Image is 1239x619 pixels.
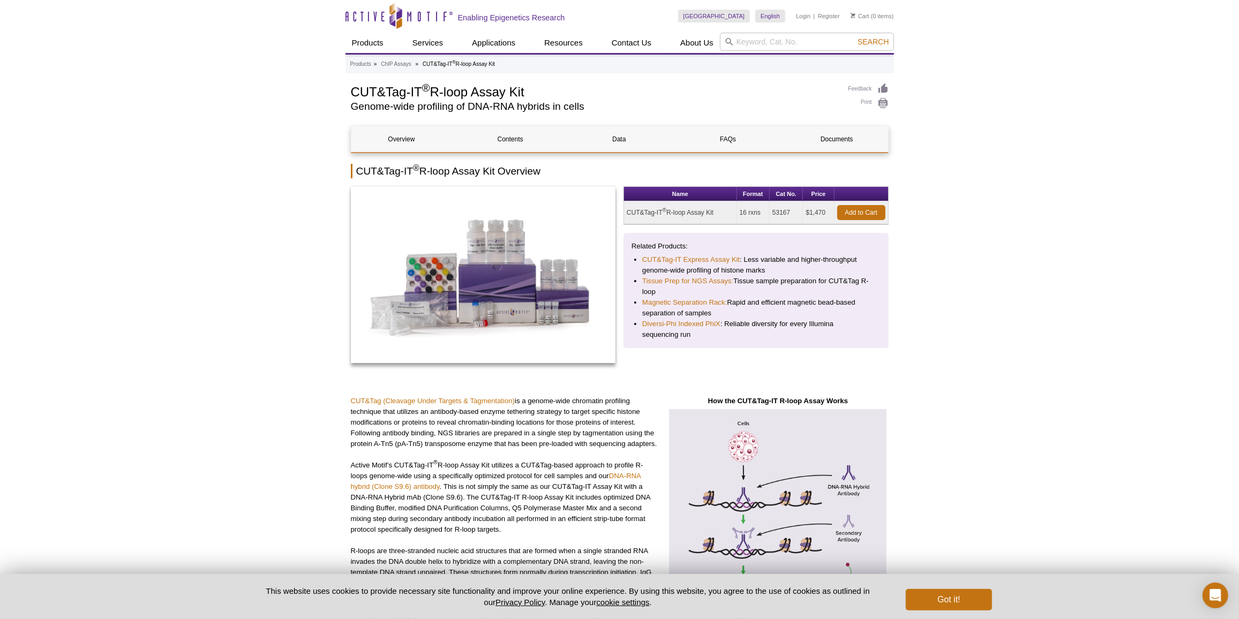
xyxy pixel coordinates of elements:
li: | [814,10,815,22]
a: Applications [465,33,522,53]
a: Products [346,33,390,53]
th: Name [624,187,737,201]
p: This website uses cookies to provide necessary site functionality and improve your online experie... [247,585,889,608]
td: 53167 [770,201,804,224]
input: Keyword, Cat. No. [720,33,894,51]
h2: Enabling Epigenetics Research [458,13,565,22]
a: DNA-RNA hybrid (Clone S9.6) antibody [351,472,641,490]
a: Contact Us [605,33,658,53]
li: » [416,61,419,67]
img: CUT&Tag-IT<sup>®</sup> R-loop Assay Kit [351,186,616,363]
button: cookie settings [596,598,649,607]
a: CUT&Tag (Cleavage Under Targets & Tagmentation) [351,397,515,405]
a: Tissue Prep for NGS Assays: [642,276,733,286]
a: Contents [460,126,561,152]
th: Cat No. [770,187,804,201]
h2: CUT&Tag-IT R-loop Assay Kit Overview [351,164,889,178]
a: Login [796,12,810,20]
a: [GEOGRAPHIC_DATA] [678,10,750,22]
a: Products [350,59,371,69]
h1: CUT&Tag-IT R-loop Assay Kit [351,83,838,99]
li: » [374,61,377,67]
li: : Reliable diversity for every Illumina sequencing run [642,319,870,340]
p: Active Motif’s CUT&Tag-IT R-loop Assay Kit utilizes a CUT&Tag-based approach to profile R-loops g... [351,460,660,535]
sup: ® [663,207,666,213]
button: Got it! [906,589,992,610]
h2: Genome-wide profiling of DNA-RNA hybrids in cells [351,102,838,111]
button: Search [854,37,892,47]
a: ChIP Assays [381,59,411,69]
td: $1,470 [803,201,834,224]
a: About Us [674,33,720,53]
a: Magnetic Separation Rack: [642,297,727,308]
li: Tissue sample preparation for CUT&Tag R-loop [642,276,870,297]
a: Privacy Policy [495,598,545,607]
td: CUT&Tag-IT R-loop Assay Kit [624,201,737,224]
li: : Less variable and higher-throughput genome-wide profiling of histone marks [642,254,870,276]
a: Diversi-Phi Indexed PhiX [642,319,720,329]
sup: ® [453,59,456,65]
a: Resources [538,33,589,53]
th: Format [737,187,770,201]
img: Your Cart [851,13,855,18]
a: FAQs [678,126,778,152]
a: Cart [851,12,869,20]
p: is a genome-wide chromatin profiling technique that utilizes an antibody-based enzyme tethering s... [351,396,660,449]
a: Services [406,33,450,53]
p: Related Products: [632,241,881,252]
a: Print [848,97,889,109]
th: Price [803,187,834,201]
strong: How the CUT&Tag-IT R-loop Assay Works [708,397,848,405]
li: Rapid and efficient magnetic bead-based separation of samples [642,297,870,319]
a: Documents [786,126,887,152]
a: Feedback [848,83,889,95]
a: Overview [351,126,452,152]
li: (0 items) [851,10,894,22]
sup: ® [413,163,419,172]
a: Add to Cart [837,205,885,220]
a: CUT&Tag-IT Express Assay Kit [642,254,740,265]
a: English [755,10,785,22]
a: Register [818,12,840,20]
div: Open Intercom Messenger [1203,583,1228,608]
td: 16 rxns [737,201,770,224]
li: CUT&Tag-IT R-loop Assay Kit [423,61,495,67]
sup: ® [422,82,430,94]
a: Data [569,126,670,152]
sup: ® [433,459,438,465]
span: Search [858,37,889,46]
